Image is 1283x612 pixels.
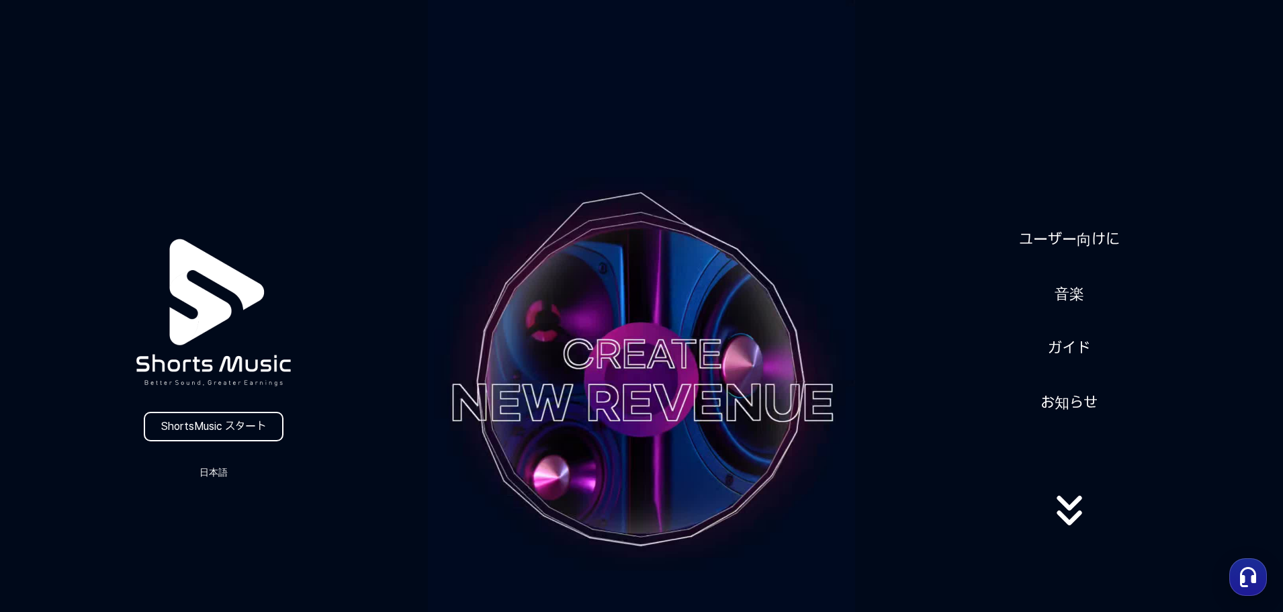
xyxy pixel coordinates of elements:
[144,412,283,441] a: ShortsMusic スタート
[1049,277,1090,310] a: 音楽
[1035,386,1103,419] a: お知らせ
[1014,223,1125,256] a: ユーザー向けに
[103,203,324,423] img: logo
[181,463,246,482] button: 日本語
[1043,332,1096,365] a: ガイド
